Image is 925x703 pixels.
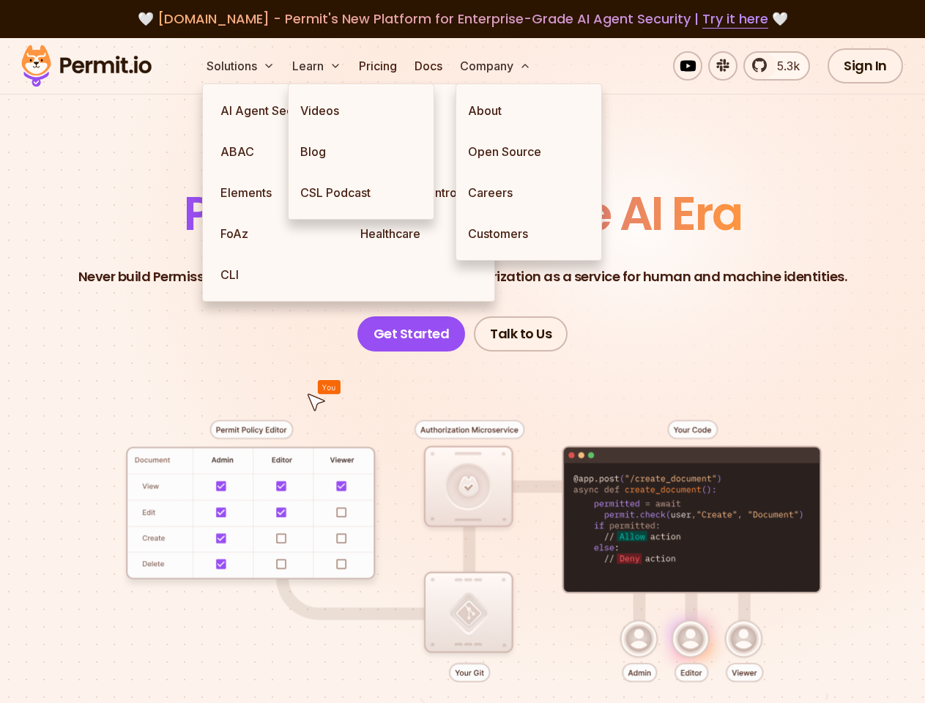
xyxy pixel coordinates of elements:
a: Healthcare [349,213,488,254]
span: [DOMAIN_NAME] - Permit's New Platform for Enterprise-Grade AI Agent Security | [157,10,768,28]
a: Videos [289,90,434,131]
a: ABAC [209,131,349,172]
p: Never build Permissions again. Zero-latency fine-grained authorization as a service for human and... [78,267,847,287]
a: Sign In [828,48,903,83]
span: 5.3k [768,57,800,75]
a: Blog [289,131,434,172]
a: Customers [456,213,601,254]
div: 🤍 🤍 [35,9,890,29]
button: Solutions [201,51,281,81]
a: 5.3k [743,51,810,81]
a: CSL Podcast [289,172,434,213]
a: Careers [456,172,601,213]
a: Pricing [353,51,403,81]
a: Open Source [456,131,601,172]
img: Permit logo [15,41,158,91]
a: Docs [409,51,448,81]
a: AI Agent Security [209,90,349,131]
button: Company [454,51,537,81]
a: Get Started [357,316,466,351]
span: Permissions for The AI Era [184,181,742,246]
a: FoAz [209,213,349,254]
a: Elements [209,172,349,213]
a: About [456,90,601,131]
a: Try it here [702,10,768,29]
button: Learn [286,51,347,81]
a: CLI [209,254,349,295]
a: Talk to Us [474,316,568,351]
